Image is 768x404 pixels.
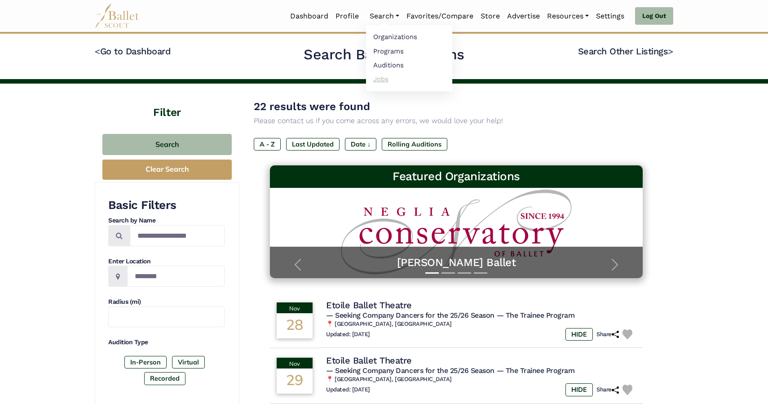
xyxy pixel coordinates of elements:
[172,356,205,368] label: Virtual
[565,383,593,396] label: HIDE
[287,7,332,26] a: Dashboard
[592,7,628,26] a: Settings
[366,30,452,44] a: Organizations
[95,46,171,57] a: <Go to Dashboard
[95,45,100,57] code: <
[635,7,673,25] a: Log Out
[503,7,543,26] a: Advertise
[279,256,634,270] a: [PERSON_NAME] Ballet
[254,115,659,127] p: Please contact us if you come across any errors, we would love your help!
[108,257,225,266] h4: Enter Location
[366,25,452,91] ul: Resources
[277,169,636,184] h3: Featured Organizations
[286,138,340,151] label: Last Updated
[108,198,225,213] h3: Basic Filters
[332,7,362,26] a: Profile
[326,299,412,311] h4: Etoile Ballet Theatre
[366,72,452,86] a: Jobs
[277,368,313,394] div: 29
[326,386,370,394] h6: Updated: [DATE]
[474,268,487,278] button: Slide 4
[304,45,464,64] h2: Search Ballet Auditions
[108,338,225,347] h4: Audition Type
[102,134,232,155] button: Search
[596,386,619,394] h6: Share
[366,44,452,58] a: Programs
[425,268,439,278] button: Slide 1
[130,225,225,246] input: Search by names...
[565,328,593,341] label: HIDE
[127,266,225,287] input: Location
[326,331,370,338] h6: Updated: [DATE]
[108,216,225,225] h4: Search by Name
[95,84,239,120] h4: Filter
[277,313,313,338] div: 28
[326,366,494,375] span: — Seeking Company Dancers for the 25/26 Season
[497,311,575,320] span: — The Trainee Program
[124,356,167,368] label: In-Person
[596,331,619,338] h6: Share
[578,46,673,57] a: Search Other Listings>
[326,376,636,383] h6: 📍 [GEOGRAPHIC_DATA], [GEOGRAPHIC_DATA]
[497,366,575,375] span: — The Trainee Program
[254,100,370,113] span: 22 results were found
[326,311,494,320] span: — Seeking Company Dancers for the 25/26 Season
[345,138,376,151] label: Date ↓
[441,268,455,278] button: Slide 2
[102,160,232,180] button: Clear Search
[403,7,477,26] a: Favorites/Compare
[326,320,636,328] h6: 📍 [GEOGRAPHIC_DATA], [GEOGRAPHIC_DATA]
[326,355,412,366] h4: Etoile Ballet Theatre
[382,138,447,151] label: Rolling Auditions
[277,358,313,368] div: Nov
[108,297,225,306] h4: Radius (mi)
[277,302,313,313] div: Nov
[668,45,673,57] code: >
[366,58,452,72] a: Auditions
[144,372,185,385] label: Recorded
[477,7,503,26] a: Store
[254,138,281,151] label: A - Z
[458,268,471,278] button: Slide 3
[543,7,592,26] a: Resources
[366,7,403,26] a: Search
